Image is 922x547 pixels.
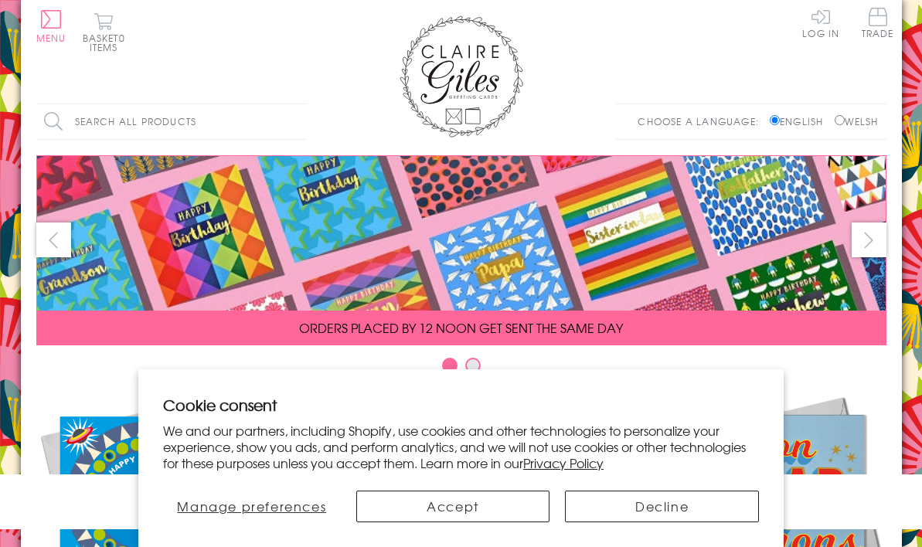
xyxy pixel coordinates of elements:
[862,8,894,38] span: Trade
[36,104,307,139] input: Search all products
[862,8,894,41] a: Trade
[852,223,886,257] button: next
[400,15,523,138] img: Claire Giles Greetings Cards
[442,358,458,373] button: Carousel Page 1 (Current Slide)
[83,12,125,52] button: Basket0 items
[177,497,326,515] span: Manage preferences
[163,423,759,471] p: We and our partners, including Shopify, use cookies and other technologies to personalize your ex...
[36,223,71,257] button: prev
[163,491,341,522] button: Manage preferences
[835,115,845,125] input: Welsh
[770,114,831,128] label: English
[36,357,886,381] div: Carousel Pagination
[291,104,307,139] input: Search
[770,115,780,125] input: English
[356,491,550,522] button: Accept
[90,31,125,54] span: 0 items
[565,491,759,522] button: Decline
[163,394,759,416] h2: Cookie consent
[465,358,481,373] button: Carousel Page 2
[36,31,66,45] span: Menu
[299,318,623,337] span: ORDERS PLACED BY 12 NOON GET SENT THE SAME DAY
[523,454,604,472] a: Privacy Policy
[835,114,879,128] label: Welsh
[638,114,767,128] p: Choose a language:
[36,10,66,42] button: Menu
[802,8,839,38] a: Log In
